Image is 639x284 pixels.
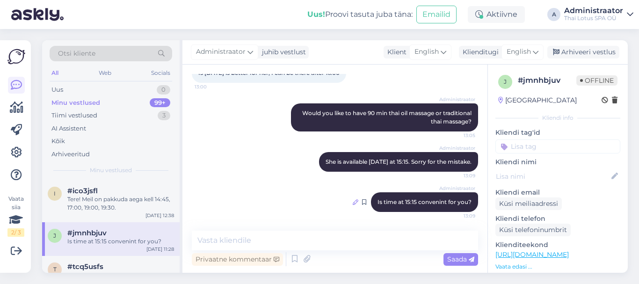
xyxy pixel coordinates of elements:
div: # jmnhbjuv [518,75,576,86]
div: Küsi meiliaadressi [495,197,562,210]
p: Vaata edasi ... [495,262,620,271]
span: Otsi kliente [58,49,95,58]
div: Proovi tasuta juba täna: [307,9,413,20]
span: t [53,266,57,273]
div: [DATE] 11:28 [146,246,174,253]
span: 13:09 [440,172,475,179]
span: English [507,47,531,57]
div: AI Assistent [51,124,86,133]
span: English [414,47,439,57]
div: Thai Lotus SPA OÜ [564,15,623,22]
div: Minu vestlused [51,98,100,108]
div: Klient [384,47,407,57]
p: Kliendi nimi [495,157,620,167]
div: Kõik [51,137,65,146]
span: Administraator [439,185,475,192]
span: #jmnhbjuv [67,229,107,237]
b: Uus! [307,10,325,19]
span: She is available [DATE] at 15:15. Sorry for the mistake. [326,158,472,165]
img: Askly Logo [7,48,25,66]
div: Web [97,67,113,79]
span: Is time at 15:15 convenint for you? [378,198,472,205]
span: #ico3jsfl [67,187,98,195]
span: Administraator [439,96,475,103]
div: Socials [149,67,172,79]
a: [URL][DOMAIN_NAME] [495,250,569,259]
div: Kliendi info [495,114,620,122]
div: Administraator [564,7,623,15]
p: Klienditeekond [495,240,620,250]
p: Kliendi tag'id [495,128,620,138]
div: Is time at 15:15 convenint for you? [67,237,174,246]
div: 2 / 3 [7,228,24,237]
p: Kliendi email [495,188,620,197]
div: Küsi telefoninumbrit [495,224,571,236]
span: 13:09 [440,212,475,219]
div: Tiimi vestlused [51,111,97,120]
span: 13:05 [440,132,475,139]
span: 13:00 [195,83,230,90]
span: #tcq5usfs [67,262,103,271]
div: 99+ [150,98,170,108]
div: Vaata siia [7,195,24,237]
span: Administraator [439,145,475,152]
input: Lisa nimi [496,171,610,182]
span: Saada [447,255,474,263]
div: Privaatne kommentaar [192,253,283,266]
span: Offline [576,75,617,86]
span: Administraator [196,47,246,57]
div: Uus [51,85,63,95]
div: juhib vestlust [258,47,306,57]
button: Emailid [416,6,457,23]
div: Arhiveeritud [51,150,90,159]
div: 0 [157,85,170,95]
input: Lisa tag [495,139,620,153]
div: 3 [158,111,170,120]
div: Aktiivne [468,6,525,23]
div: [GEOGRAPHIC_DATA] [498,95,577,105]
p: Kliendi telefon [495,214,620,224]
span: Would you like to have 90 min thai oil massage or traditional thai massage? [302,109,473,125]
div: Klienditugi [459,47,499,57]
div: [DATE] 12:38 [145,212,174,219]
span: Minu vestlused [90,166,132,175]
span: j [504,78,507,85]
span: i [54,190,56,197]
div: All [50,67,60,79]
div: A [547,8,560,21]
a: AdministraatorThai Lotus SPA OÜ [564,7,633,22]
div: Arhiveeri vestlus [547,46,619,58]
div: Tere! Meil on pakkuda aega kell 14:45, 17:00, 19:00, 19:30. [67,195,174,212]
span: j [53,232,56,239]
